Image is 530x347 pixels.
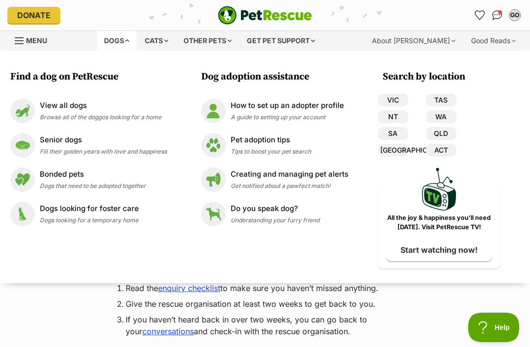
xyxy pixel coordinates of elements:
img: Pet adoption tips [201,133,226,158]
li: If you haven’t heard back in over two weeks, you can go back to your and check-in with the rescue... [126,314,404,337]
a: enquiry checklist [158,283,220,293]
span: Browse all of the doggos looking for a home [40,113,161,121]
img: PetRescue TV logo [422,168,456,211]
span: Understanding your furry friend [231,216,319,224]
img: Do you speak dog? [201,202,226,226]
span: Dogs that need to be adopted together [40,182,146,189]
a: Dogs looking for foster care Dogs looking for foster care Dogs looking for a temporary home [10,202,167,226]
div: Dogs [97,31,136,51]
a: conversations [142,326,194,336]
iframe: Help Scout Beacon - Open [468,313,520,342]
span: A guide to setting up your account [231,113,325,121]
span: Fill their golden years with love and happiness [40,148,167,155]
li: Read the to make sure you haven’t missed anything. [126,282,404,294]
img: Senior dogs [10,133,35,158]
div: GO [510,10,520,20]
div: Good Reads [464,31,523,51]
a: Pet adoption tips Pet adoption tips Tips to boost your pet search [201,133,348,158]
div: About [PERSON_NAME] [365,31,462,51]
a: WA [426,110,456,123]
span: Menu [26,36,47,45]
button: My account [507,7,523,23]
img: How to set up an adopter profile [201,99,226,123]
p: Senior dogs [40,134,167,146]
h3: Dog adoption assistance [201,70,353,84]
p: All the joy & happiness you’ll need [DATE]. Visit PetRescue TV! [385,214,493,232]
img: chat-41dd97257d64d25036548639549fe6c8038ab92f7586957e7f3b1b290dea8141.svg [492,10,503,20]
img: logo-e224e6f780fb5917bec1dbf3a21bbac754714ae5b6737aabdf751b685950b380.svg [218,6,312,25]
a: Senior dogs Senior dogs Fill their golden years with love and happiness [10,133,167,158]
a: ACT [426,144,456,157]
h3: Find a dog on PetRescue [10,70,172,84]
a: NT [378,110,408,123]
div: Other pets [177,31,238,51]
a: Menu [15,31,54,49]
img: Creating and managing pet alerts [201,167,226,192]
p: Do you speak dog? [231,203,319,214]
p: How to set up an adopter profile [231,100,344,111]
a: Favourites [472,7,487,23]
div: Cats [138,31,175,51]
img: Dogs looking for foster care [10,202,35,226]
a: TAS [426,94,456,107]
a: Creating and managing pet alerts Creating and managing pet alerts Get notified about a pawfect ma... [201,167,348,192]
a: How to set up an adopter profile How to set up an adopter profile A guide to setting up your account [201,99,348,123]
p: Bonded pets [40,169,146,180]
a: PetRescue [218,6,312,25]
img: View all dogs [10,99,35,123]
div: Get pet support [240,31,322,51]
span: Tips to boost your pet search [231,148,311,155]
p: Dogs looking for foster care [40,203,139,214]
h3: Search by location [383,70,501,84]
span: Get notified about a pawfect match! [231,182,331,189]
a: Conversations [489,7,505,23]
a: Donate [7,7,60,24]
p: View all dogs [40,100,161,111]
a: Start watching now! [386,239,492,261]
a: [GEOGRAPHIC_DATA] [378,144,408,157]
p: Pet adoption tips [231,134,311,146]
a: SA [378,127,408,140]
a: Bonded pets Bonded pets Dogs that need to be adopted together [10,167,167,192]
ul: Account quick links [472,7,523,23]
a: Do you speak dog? Do you speak dog? Understanding your furry friend [201,202,348,226]
li: Give the rescue organisation at least two weeks to get back to you. [126,298,404,310]
span: Dogs looking for a temporary home [40,216,138,224]
a: QLD [426,127,456,140]
img: Bonded pets [10,167,35,192]
p: Creating and managing pet alerts [231,169,348,180]
a: View all dogs View all dogs Browse all of the doggos looking for a home [10,99,167,123]
a: VIC [378,94,408,107]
